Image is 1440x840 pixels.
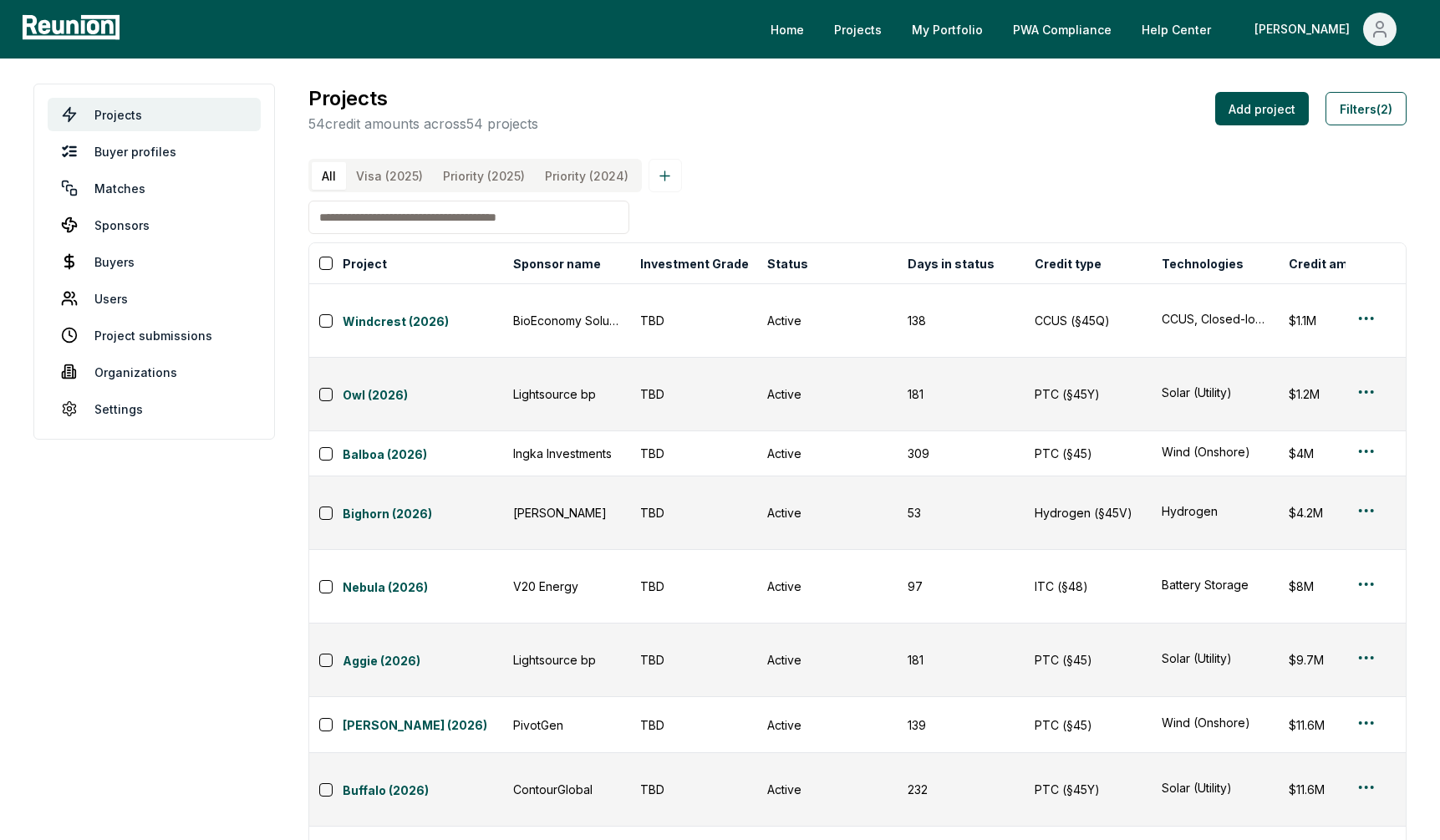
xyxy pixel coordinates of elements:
[1035,781,1142,798] div: PTC (§45Y)
[908,385,1015,403] div: 181
[343,313,503,333] a: Windcrest (2026)
[904,247,998,280] button: Days in status
[343,716,503,736] a: [PERSON_NAME] (2026)
[1031,247,1105,280] button: Credit type
[1162,384,1269,401] button: Solar (Utility)
[513,385,620,403] div: Lightsource bp
[1035,312,1142,329] div: CCUS (§45Q)
[343,386,503,406] a: Owl (2026)
[757,13,817,46] a: Home
[767,445,888,462] div: Active
[1162,502,1269,520] button: Hydrogen
[513,716,620,734] div: PivotGen
[1289,385,1422,403] div: $1.2M
[1035,716,1142,734] div: PTC (§45)
[767,504,888,522] div: Active
[48,135,261,168] a: Buyer profiles
[767,781,888,798] div: Active
[346,162,433,190] button: Visa (2025)
[908,578,1015,595] div: 97
[308,84,538,114] h3: Projects
[343,778,503,802] button: Buffalo (2026)
[908,445,1015,462] div: 309
[908,504,1015,522] div: 53
[343,442,503,466] button: Balboa (2026)
[343,501,503,525] button: Bighorn (2026)
[343,505,503,525] a: Bighorn (2026)
[1326,92,1407,125] button: Filters(2)
[343,383,503,406] button: Owl (2026)
[48,208,261,242] a: Sponsors
[767,578,888,595] div: Active
[513,651,620,669] div: Lightsource bp
[48,355,261,389] a: Organizations
[433,162,535,190] button: Priority (2025)
[908,716,1015,734] div: 139
[48,245,261,278] a: Buyers
[343,649,503,672] button: Aggie (2026)
[637,247,752,280] button: Investment Grade
[343,575,503,598] button: Nebula (2026)
[339,247,390,280] button: Project
[767,385,888,403] div: Active
[764,247,812,280] button: Status
[1158,247,1247,280] button: Technologies
[640,781,747,798] div: TBD
[1215,92,1309,125] button: Add project
[1035,651,1142,669] div: PTC (§45)
[513,578,620,595] div: V20 Energy
[1162,576,1269,593] button: Battery Storage
[513,781,620,798] div: ContourGlobal
[898,13,996,46] a: My Portfolio
[513,504,620,522] div: [PERSON_NAME]
[767,651,888,669] div: Active
[1285,247,1406,280] button: Credit amount
[640,385,747,403] div: TBD
[821,13,895,46] a: Projects
[640,716,747,734] div: TBD
[1289,312,1422,329] div: $1.1M
[1035,504,1142,522] div: Hydrogen (§45V)
[510,247,604,280] button: Sponsor name
[343,781,503,802] a: Buffalo (2026)
[312,162,346,190] button: All
[1162,443,1269,461] button: Wind (Onshore)
[1289,651,1422,669] div: $9.7M
[1241,13,1410,46] button: [PERSON_NAME]
[535,162,639,190] button: Priority (2024)
[48,98,261,131] a: Projects
[1289,504,1422,522] div: $4.2M
[48,171,261,205] a: Matches
[1289,578,1422,595] div: $8M
[1162,310,1269,328] div: CCUS, Closed-loop Biomass
[1128,13,1224,46] a: Help Center
[1162,714,1269,731] button: Wind (Onshore)
[1035,578,1142,595] div: ITC (§48)
[640,312,747,329] div: TBD
[343,652,503,672] a: Aggie (2026)
[908,781,1015,798] div: 232
[513,312,620,329] div: BioEconomy Solutions
[343,713,503,736] button: [PERSON_NAME] (2026)
[757,13,1423,46] nav: Main
[48,392,261,425] a: Settings
[1035,445,1142,462] div: PTC (§45)
[308,114,538,134] p: 54 credit amounts across 54 projects
[908,312,1015,329] div: 138
[48,282,261,315] a: Users
[343,309,503,333] button: Windcrest (2026)
[640,445,747,462] div: TBD
[640,504,747,522] div: TBD
[1162,649,1269,667] div: Solar (Utility)
[1000,13,1125,46] a: PWA Compliance
[1254,13,1356,46] div: [PERSON_NAME]
[1289,445,1422,462] div: $4M
[640,578,747,595] div: TBD
[1162,779,1269,797] button: Solar (Utility)
[343,578,503,598] a: Nebula (2026)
